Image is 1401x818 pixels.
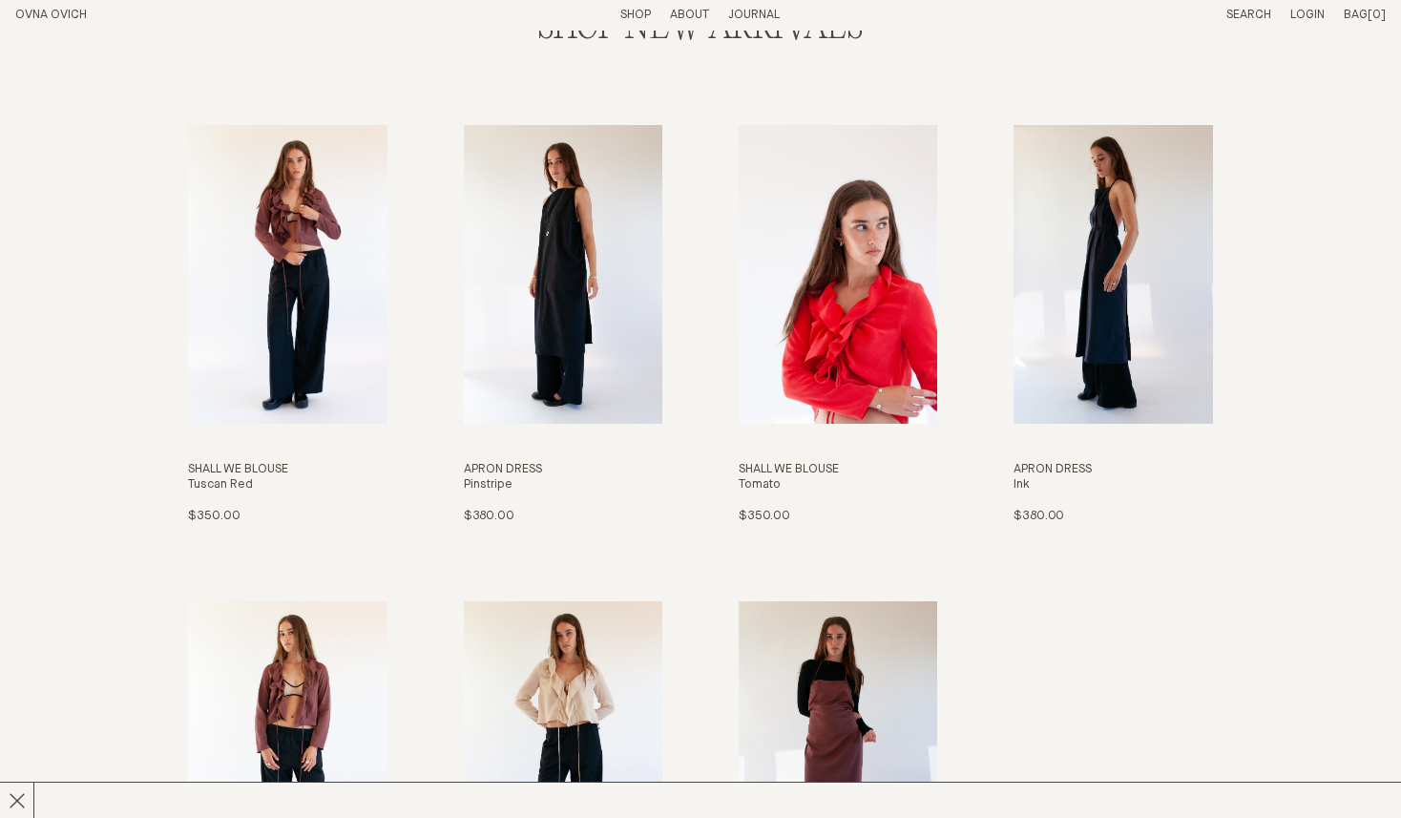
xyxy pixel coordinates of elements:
a: Shall We Blouse [739,125,937,525]
a: Apron Dress [1014,125,1212,525]
img: Apron Dress [464,125,662,423]
h4: Pinstripe [464,477,662,493]
span: $380.00 [1014,510,1064,522]
h3: Apron Dress [1014,462,1212,478]
h4: Tomato [739,477,937,493]
a: Home [15,9,87,21]
h3: Shall We Blouse [739,462,937,478]
span: $350.00 [188,510,240,522]
a: Login [1290,9,1325,21]
img: Shall We Blouse [739,125,937,423]
a: Apron Dress [464,125,662,525]
summary: About [670,8,709,24]
span: [0] [1368,9,1386,21]
h3: Shall We Blouse [188,462,387,478]
a: Journal [728,9,780,21]
span: $350.00 [739,510,790,522]
img: Apron Dress [1014,125,1212,423]
h4: Tuscan Red [188,477,387,493]
h4: Ink [1014,477,1212,493]
a: Shall We Blouse [188,125,387,525]
img: Shall We Blouse [188,125,387,423]
a: Shop [620,9,651,21]
h3: Apron Dress [464,462,662,478]
span: $380.00 [464,510,514,522]
a: Search [1226,9,1271,21]
span: Bag [1344,9,1368,21]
